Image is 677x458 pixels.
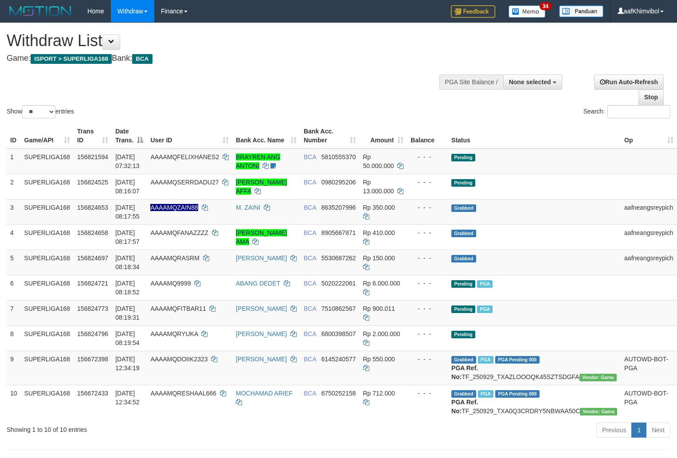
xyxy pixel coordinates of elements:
span: Grabbed [451,356,476,364]
span: 156824697 [77,254,108,262]
span: Marked by aafsoycanthlai [478,356,493,364]
td: SUPERLIGA168 [21,275,74,300]
label: Show entries [7,105,74,118]
span: Marked by aafnonsreyleab [477,280,493,288]
a: Previous [596,423,632,438]
a: [PERSON_NAME] [236,356,287,363]
a: Stop [638,90,664,105]
span: Rp 2.000.000 [363,330,400,337]
span: Rp 50.000.000 [363,153,394,169]
div: - - - [411,228,444,237]
th: Op: activate to sort column ascending [621,123,677,149]
td: TF_250929_TXA0Q3CRDRY5NBWAA50C [448,385,621,419]
span: [DATE] 08:19:54 [115,330,140,346]
div: Showing 1 to 10 of 10 entries [7,422,275,434]
td: SUPERLIGA168 [21,351,74,385]
div: PGA Site Balance / [439,74,503,90]
td: 5 [7,250,21,275]
span: Rp 150.000 [363,254,395,262]
a: MOCHAMAD ARIEF [236,390,293,397]
td: SUPERLIGA168 [21,174,74,199]
td: SUPERLIGA168 [21,385,74,419]
div: - - - [411,279,444,288]
th: Trans ID: activate to sort column ascending [74,123,112,149]
span: AAAAMQFITBAR11 [150,305,206,312]
h1: Withdraw List [7,32,442,50]
div: - - - [411,254,444,262]
th: Balance [407,123,448,149]
td: aafneangsreypich [621,250,677,275]
b: PGA Ref. No: [451,364,478,380]
span: Rp 550.000 [363,356,395,363]
th: Bank Acc. Number: activate to sort column ascending [300,123,360,149]
span: PGA Pending [495,356,540,364]
td: aafneangsreypich [621,224,677,250]
span: Grabbed [451,230,476,237]
span: 156824796 [77,330,108,337]
span: Pending [451,154,475,161]
span: BCA [304,204,316,211]
span: Marked by aafsoycanthlai [478,390,493,398]
th: Game/API: activate to sort column ascending [21,123,74,149]
td: 7 [7,300,21,325]
span: BCA [304,390,316,397]
span: ISPORT > SUPERLIGA168 [31,54,112,64]
span: BCA [304,330,316,337]
span: [DATE] 08:18:52 [115,280,140,296]
td: SUPERLIGA168 [21,250,74,275]
span: Pending [451,305,475,313]
a: BRAYREN ANG ANTONI [236,153,280,169]
th: ID [7,123,21,149]
td: 6 [7,275,21,300]
a: [PERSON_NAME] AFFA [236,179,287,195]
td: 2 [7,174,21,199]
button: None selected [503,74,562,90]
span: AAAAMQRASRM [150,254,199,262]
span: Copy 5810555370 to clipboard [321,153,356,160]
span: BCA [304,254,316,262]
a: [PERSON_NAME] AMA [236,229,287,245]
div: - - - [411,153,444,161]
th: Amount: activate to sort column ascending [360,123,407,149]
span: Copy 6145240577 to clipboard [321,356,356,363]
span: 156824525 [77,179,108,186]
img: Feedback.jpg [451,5,495,18]
th: Date Trans.: activate to sort column descending [112,123,147,149]
span: Marked by aafnonsreyleab [477,305,493,313]
span: Grabbed [451,390,476,398]
td: SUPERLIGA168 [21,199,74,224]
a: [PERSON_NAME] [236,254,287,262]
span: 156824653 [77,204,108,211]
span: AAAAMQSERRDADU27 [150,179,219,186]
span: Copy 5530687262 to clipboard [321,254,356,262]
span: Copy 0980295206 to clipboard [321,179,356,186]
span: [DATE] 08:17:55 [115,204,140,220]
span: Copy 7510862567 to clipboard [321,305,356,312]
a: [PERSON_NAME] [236,305,287,312]
td: AUTOWD-BOT-PGA [621,351,677,385]
span: Pending [451,179,475,187]
a: [PERSON_NAME] [236,330,287,337]
span: Copy 5020222061 to clipboard [321,280,356,287]
td: 10 [7,385,21,419]
span: 156824658 [77,229,108,236]
span: BCA [304,305,316,312]
span: 34 [540,2,552,10]
td: 8 [7,325,21,351]
h4: Game: Bank: [7,54,442,63]
th: Status [448,123,621,149]
td: SUPERLIGA168 [21,325,74,351]
td: aafneangsreypich [621,199,677,224]
span: [DATE] 08:18:34 [115,254,140,270]
span: [DATE] 07:32:13 [115,153,140,169]
select: Showentries [22,105,55,118]
span: [DATE] 08:19:31 [115,305,140,321]
span: 156672398 [77,356,108,363]
td: SUPERLIGA168 [21,300,74,325]
span: None selected [509,78,551,86]
span: Rp 13.000.000 [363,179,394,195]
span: BCA [304,153,316,160]
span: BCA [304,179,316,186]
span: AAAAMQFELIXHANES2 [150,153,219,160]
span: Copy 8905667871 to clipboard [321,229,356,236]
